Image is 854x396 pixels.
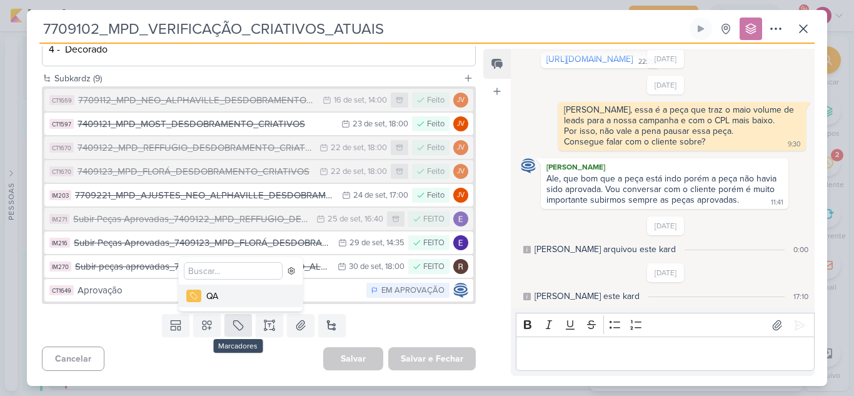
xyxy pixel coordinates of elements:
[453,259,468,274] img: Rafael Dornelles
[427,118,445,131] div: Feito
[334,96,364,104] div: 16 de set
[535,290,640,303] div: [PERSON_NAME] este kard
[78,141,313,155] div: 7409122_MPD_REFFUGIO_DESDOBRAMENTO_CRIATIVOS
[49,214,69,224] div: IM271
[353,120,385,128] div: 23 de set
[453,235,468,250] img: Eduardo Quaresma
[364,96,387,104] div: , 14:00
[453,188,468,203] div: Joney Viana
[349,239,383,247] div: 29 de set
[793,244,808,255] div: 0:00
[453,211,468,226] img: Eduardo Quaresma
[427,166,445,178] div: Feito
[44,113,473,135] button: CT1597 7409121_MPD_MOST_DESDOBRAMENTO_CRIATIVOS 23 de set , 18:00 Feito JV
[361,215,383,223] div: , 16:40
[49,285,74,295] div: CT1649
[49,143,74,153] div: CT1670
[564,104,800,126] div: [PERSON_NAME], essa é a peça que traz o maio volume de leads para a nossa campanha e com o CPL ma...
[353,191,386,200] div: 24 de set
[516,337,815,371] div: Editor editing area: main
[44,231,473,254] button: IM216 Subir Peças Aprovadas_7409123_MPD_FLORÁ_DESDOBRAMENTO_CRIATIVOS 29 de set , 14:35 FEITO
[453,164,468,179] div: Joney Viana
[44,279,473,302] button: CT1649 Aprovação EM APROVAÇÃO
[78,165,313,179] div: 7409123_MPD_FLORÁ_DESDOBRAMENTO_CRIATIVOS
[386,191,408,200] div: , 17:00
[423,213,445,226] div: FEITO
[44,208,473,230] button: IM271 Subir Peças Aprovadas_7409122_MPD_REFFUGIO_DESDOBRAMENTO_CRIATIVOS 25 de set , 16:40 FEITO
[383,239,404,247] div: , 14:35
[206,290,288,303] div: QA
[44,89,473,111] button: CT1669 7709112_MPD_NEO_ALPHAVILLE_DESDOBRAMENTO_DE_PEÇAS 16 de set , 14:00 Feito JV
[364,144,387,152] div: , 18:00
[546,54,633,64] a: [URL][DOMAIN_NAME]
[453,283,468,298] img: Caroline Traven De Andrade
[381,263,404,271] div: , 18:00
[328,215,361,223] div: 25 de set
[39,18,687,40] input: Kard Sem Título
[427,142,445,155] div: Feito
[331,168,364,176] div: 22 de set
[54,72,458,85] div: Subkardz (9)
[75,260,331,274] div: Subir peças aprovadas_7709221_MPD_AJUSTES_NEO_ALPHAVILLE_DESDOBRAMENTO_DE_PEÇAS
[179,285,303,307] button: QA
[49,95,74,105] div: CT1669
[453,116,468,131] div: Joney Viana
[457,121,465,128] p: JV
[564,136,705,147] div: Consegue falar com o cliente sobre?
[75,188,336,203] div: 7709221_MPD_AJUSTES_NEO_ALPHAVILLE_DESDOBRAMENTO_DE_PEÇAS
[44,184,473,206] button: IM203 7709221_MPD_AJUSTES_NEO_ALPHAVILLE_DESDOBRAMENTO_DE_PEÇAS 24 de set , 17:00 Feito JV
[49,190,71,200] div: IM203
[44,160,473,183] button: CT1670 7409123_MPD_FLORÁ_DESDOBRAMENTO_CRIATIVOS 22 de set , 18:00 Feito JV
[423,237,445,250] div: FEITO
[564,126,800,136] div: Por isso, não vale a pena pausar essa peça.
[49,166,74,176] div: CT1670
[73,212,310,226] div: Subir Peças Aprovadas_7409122_MPD_REFFUGIO_DESDOBRAMENTO_CRIATIVOS
[385,120,408,128] div: , 18:00
[78,93,316,108] div: 7709112_MPD_NEO_ALPHAVILLE_DESDOBRAMENTO_DE_PEÇAS
[74,236,332,250] div: Subir Peças Aprovadas_7409123_MPD_FLORÁ_DESDOBRAMENTO_CRIATIVOS
[78,283,360,298] div: Aprovação
[44,136,473,159] button: CT1670 7409122_MPD_REFFUGIO_DESDOBRAMENTO_CRIATIVOS 22 de set , 18:00 Feito JV
[49,261,71,272] div: IM270
[516,313,815,337] div: Editor toolbar
[331,144,364,152] div: 22 de set
[213,339,263,353] div: Marcadores
[457,145,465,151] p: JV
[457,97,465,104] p: JV
[543,161,786,173] div: [PERSON_NAME]
[793,291,808,302] div: 17:10
[521,158,536,173] img: Caroline Traven De Andrade
[546,173,779,205] div: Ale, que bom que a peça está indo porém a peça não havia sido aprovada. Vou conversar com o clien...
[423,261,445,273] div: FEITO
[349,263,381,271] div: 30 de set
[49,238,70,248] div: IM216
[49,119,74,129] div: CT1597
[42,347,104,371] button: Cancelar
[453,93,468,108] div: Joney Viana
[788,140,801,150] div: 9:30
[427,190,445,202] div: Feito
[457,168,465,175] p: JV
[184,262,283,280] input: Buscar...
[453,140,468,155] div: Joney Viana
[771,198,783,208] div: 11:41
[44,255,473,278] button: IM270 Subir peças aprovadas_7709221_MPD_AJUSTES_NEO_ALPHAVILLE_DESDOBRAMENTO_DE_PEÇAS 30 de set ,...
[381,285,445,297] div: EM APROVAÇÃO
[427,94,445,107] div: Feito
[78,117,335,131] div: 7409121_MPD_MOST_DESDOBRAMENTO_CRIATIVOS
[364,168,387,176] div: , 18:00
[535,243,676,256] div: [PERSON_NAME] arquivou este kard
[696,24,706,34] div: Ligar relógio
[457,192,465,199] p: JV
[638,57,655,67] div: 22:29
